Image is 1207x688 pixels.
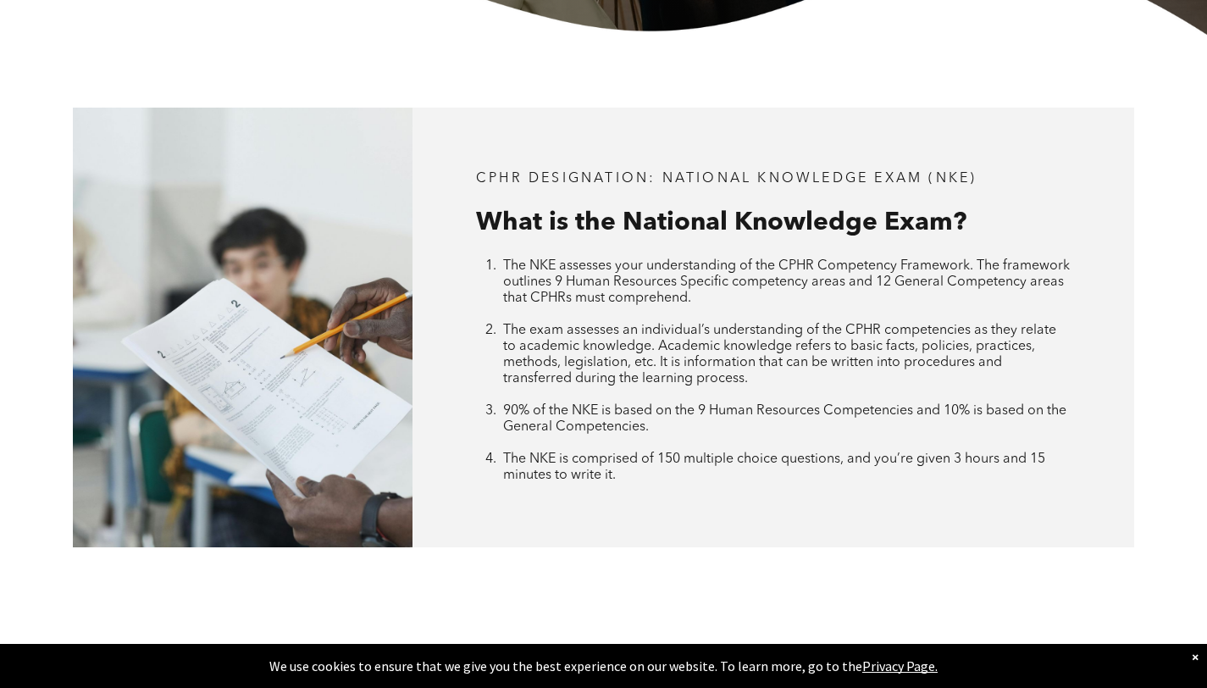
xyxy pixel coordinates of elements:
span: The NKE assesses your understanding of the CPHR Competency Framework. The framework outlines 9 Hu... [503,259,1070,305]
span: The NKE is comprised of 150 multiple choice questions, and you’re given 3 hours and 15 minutes to... [503,452,1045,482]
span: CPHR DESIGNATION: National Knowledge Exam (NKE) [476,172,977,186]
span: 90% of the NKE is based on the 9 Human Resources Competencies and 10% is based on the General Com... [503,404,1066,434]
span: What is the National Knowledge Exam? [476,210,966,236]
div: Dismiss notification [1192,648,1199,665]
a: Privacy Page. [862,657,938,674]
span: The exam assesses an individual’s understanding of the CPHR competencies as they relate to academ... [503,324,1056,386]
